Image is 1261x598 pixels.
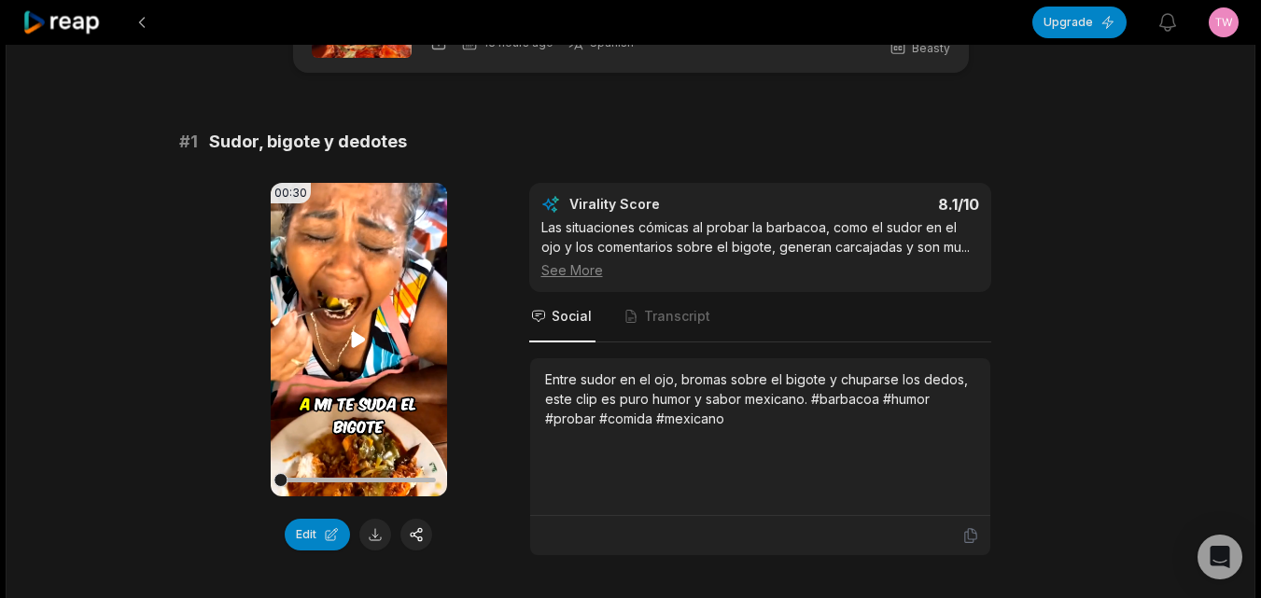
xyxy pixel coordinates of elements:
[541,260,979,280] div: See More
[271,183,447,496] video: Your browser does not support mp4 format.
[529,292,991,342] nav: Tabs
[285,519,350,550] button: Edit
[1198,535,1242,579] div: Open Intercom Messenger
[541,217,979,280] div: Las situaciones cómicas al probar la barbacoa, como el sudor en el ojo y los comentarios sobre el...
[1032,7,1127,38] button: Upgrade
[209,129,407,155] span: Sudor, bigote y dedotes
[552,307,592,326] span: Social
[778,195,979,214] div: 8.1 /10
[545,369,975,428] div: Entre sudor en el ojo, bromas sobre el bigote y chuparse los dedos, este clip es puro humor y sab...
[912,40,950,57] span: Beasty
[179,129,198,155] span: # 1
[644,307,710,326] span: Transcript
[569,195,770,214] div: Virality Score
